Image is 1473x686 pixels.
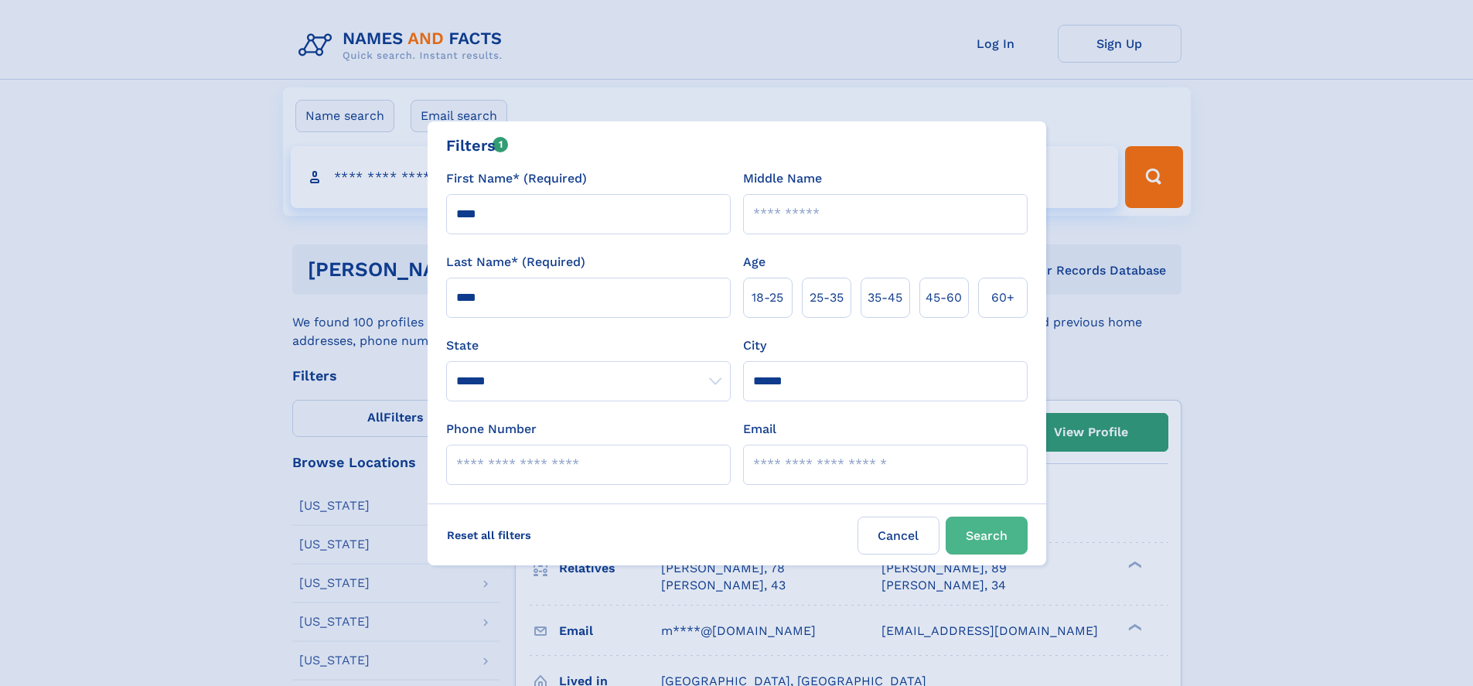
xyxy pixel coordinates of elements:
label: Cancel [858,517,939,555]
label: Last Name* (Required) [446,253,585,271]
label: City [743,336,766,355]
label: First Name* (Required) [446,169,587,188]
label: Middle Name [743,169,822,188]
label: Reset all filters [437,517,541,554]
div: Filters [446,134,509,157]
span: 45‑60 [926,288,962,307]
label: State [446,336,731,355]
span: 25‑35 [810,288,844,307]
label: Phone Number [446,420,537,439]
label: Email [743,420,776,439]
button: Search [946,517,1028,555]
span: 60+ [991,288,1014,307]
label: Age [743,253,765,271]
span: 18‑25 [752,288,783,307]
span: 35‑45 [868,288,902,307]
